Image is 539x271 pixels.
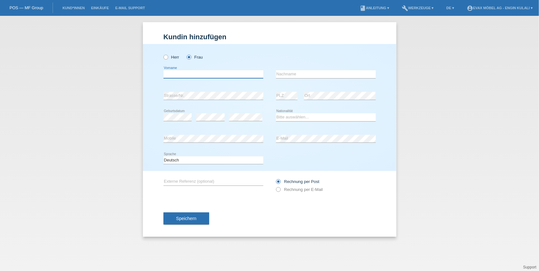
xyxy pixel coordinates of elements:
[112,6,148,10] a: E-Mail Support
[276,179,280,187] input: Rechnung per Post
[164,212,209,224] button: Speichern
[164,33,376,41] h1: Kundin hinzufügen
[467,5,473,11] i: account_circle
[276,179,319,184] label: Rechnung per Post
[59,6,88,10] a: Kund*innen
[88,6,112,10] a: Einkäufe
[276,187,280,195] input: Rechnung per E-Mail
[164,55,168,59] input: Herr
[443,6,457,10] a: DE ▾
[10,5,43,10] a: POS — MF Group
[176,216,196,221] span: Speichern
[464,6,536,10] a: account_circleEVAX Möbel AG - Engin Kulali ▾
[523,265,536,269] a: Support
[187,55,191,59] input: Frau
[356,6,392,10] a: bookAnleitung ▾
[402,5,408,11] i: build
[187,55,203,60] label: Frau
[360,5,366,11] i: book
[164,55,179,60] label: Herr
[399,6,437,10] a: buildWerkzeuge ▾
[276,187,323,192] label: Rechnung per E-Mail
